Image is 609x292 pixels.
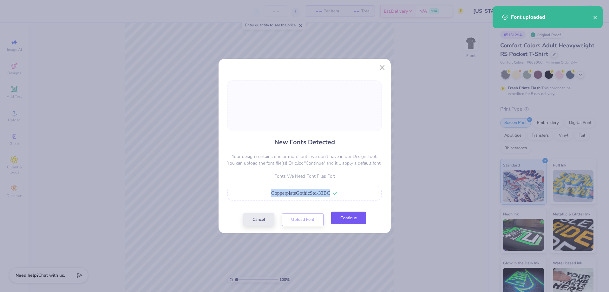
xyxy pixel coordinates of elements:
button: Close [376,62,388,74]
p: Your design contains one or more fonts we don't have in our Design Tool. You can upload the font ... [227,153,382,166]
button: Cancel [243,213,274,226]
button: Continue [331,212,366,225]
p: Fonts We Need Font Files For: [227,173,382,180]
span: CopperplateGothicStd-33BC [271,190,330,196]
button: close [593,13,598,21]
h4: New Fonts Detected [274,138,335,147]
div: Font uploaded [511,13,593,21]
